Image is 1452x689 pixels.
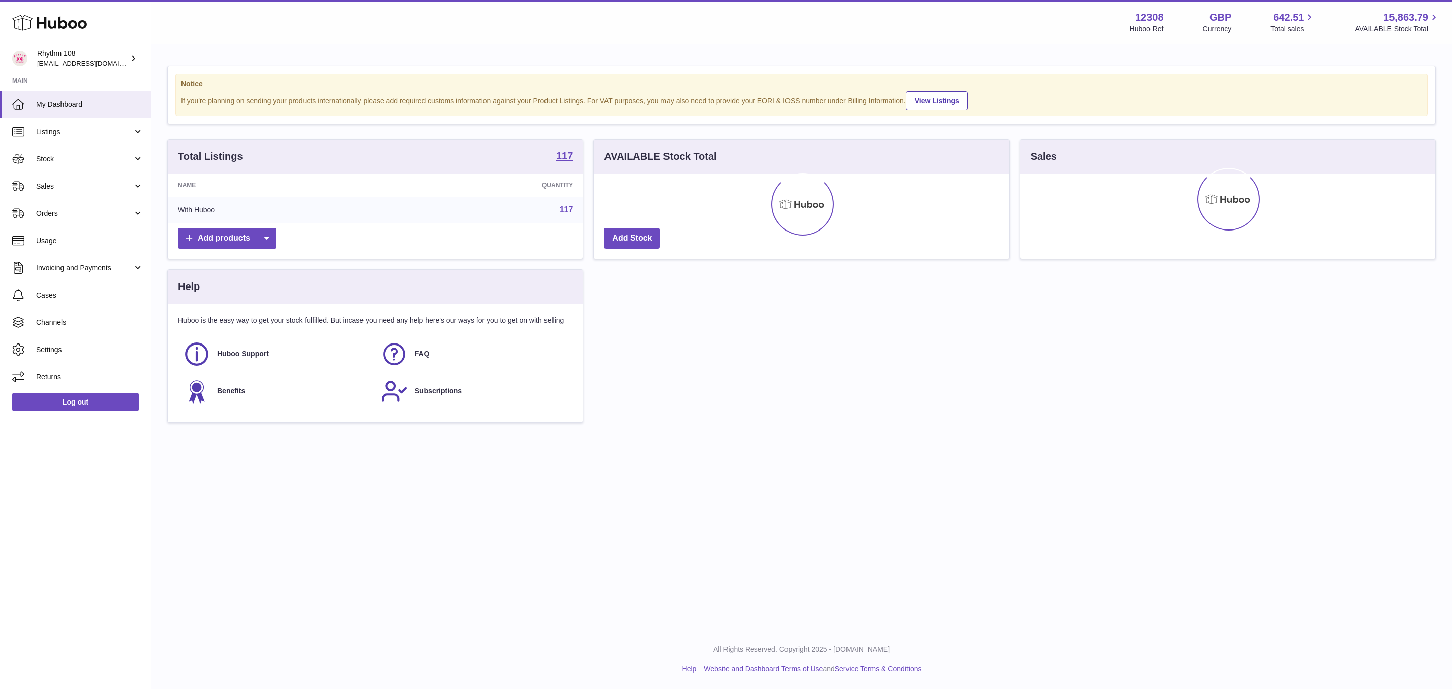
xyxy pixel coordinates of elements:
a: Help [682,665,697,673]
th: Quantity [387,174,583,197]
span: Total sales [1270,24,1315,34]
span: AVAILABLE Stock Total [1355,24,1440,34]
span: 642.51 [1273,11,1304,24]
a: Subscriptions [381,378,568,405]
a: 642.51 Total sales [1270,11,1315,34]
span: Orders [36,209,133,218]
strong: GBP [1209,11,1231,24]
span: Returns [36,372,143,382]
a: View Listings [906,91,968,110]
h3: AVAILABLE Stock Total [604,150,716,163]
strong: 12308 [1135,11,1164,24]
a: 15,863.79 AVAILABLE Stock Total [1355,11,1440,34]
a: Website and Dashboard Terms of Use [704,665,823,673]
a: FAQ [381,340,568,368]
h3: Sales [1031,150,1057,163]
img: internalAdmin-12308@internal.huboo.com [12,51,27,66]
div: Rhythm 108 [37,49,128,68]
h3: Help [178,280,200,294]
span: FAQ [415,349,430,359]
p: All Rights Reserved. Copyright 2025 - [DOMAIN_NAME] [159,645,1444,654]
a: 117 [556,151,573,163]
span: My Dashboard [36,100,143,109]
a: 117 [560,205,573,214]
div: Currency [1203,24,1232,34]
a: Service Terms & Conditions [835,665,922,673]
a: Add products [178,228,276,249]
h3: Total Listings [178,150,243,163]
span: Cases [36,291,143,300]
span: Stock [36,154,133,164]
strong: 117 [556,151,573,161]
p: Huboo is the easy way to get your stock fulfilled. But incase you need any help here's our ways f... [178,316,573,325]
span: Channels [36,318,143,327]
span: Huboo Support [217,349,269,359]
div: If you're planning on sending your products internationally please add required customs informati... [181,90,1422,110]
span: Benefits [217,386,245,396]
strong: Notice [181,79,1422,89]
span: 15,863.79 [1383,11,1428,24]
li: and [700,664,921,674]
div: Huboo Ref [1130,24,1164,34]
th: Name [168,174,387,197]
span: Subscriptions [415,386,462,396]
span: Settings [36,345,143,355]
span: [EMAIL_ADDRESS][DOMAIN_NAME] [37,59,148,67]
a: Log out [12,393,139,411]
a: Add Stock [604,228,660,249]
span: Invoicing and Payments [36,263,133,273]
a: Huboo Support [183,340,371,368]
span: Listings [36,127,133,137]
span: Sales [36,182,133,191]
span: Usage [36,236,143,246]
td: With Huboo [168,197,387,223]
a: Benefits [183,378,371,405]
